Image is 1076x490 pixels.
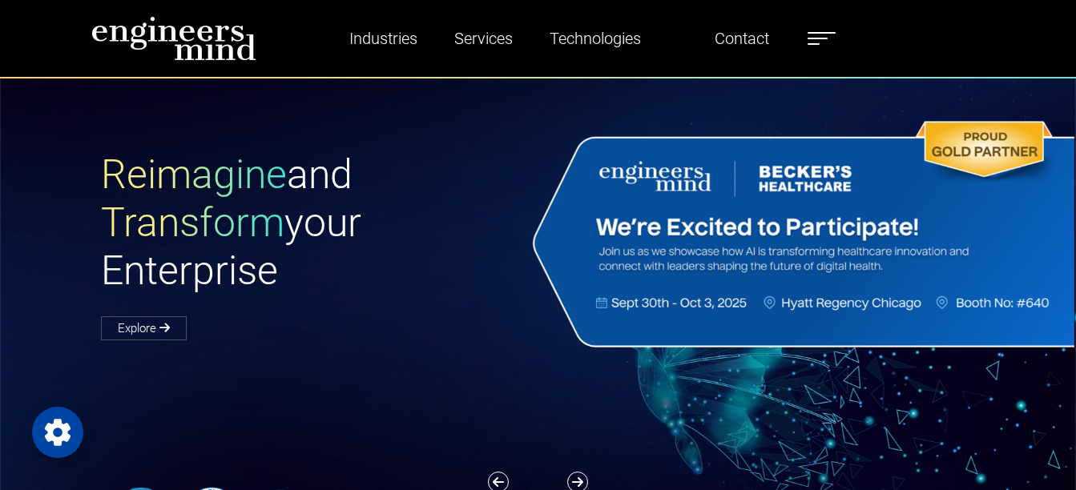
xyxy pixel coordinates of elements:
span: Transform [101,199,284,246]
a: Services [448,20,519,57]
a: Industries [343,20,424,57]
a: Technologies [543,20,647,57]
a: Contact [708,20,776,57]
a: Explore [101,316,187,340]
h1: and your Enterprise [101,151,538,295]
span: Reimagine [101,151,287,198]
img: logo [91,16,256,61]
img: Website Banner [527,117,1075,351]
